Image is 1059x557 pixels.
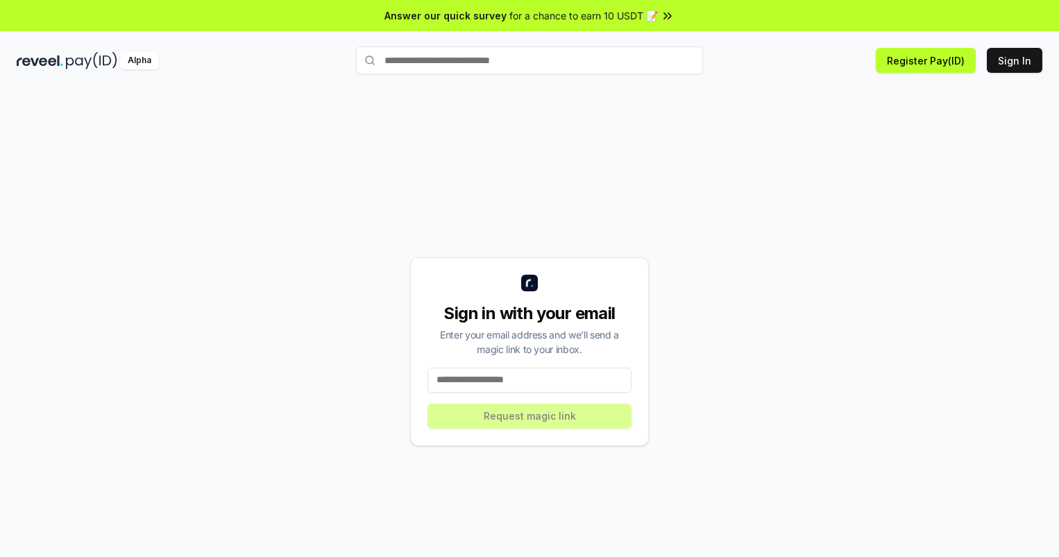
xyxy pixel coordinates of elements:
span: Answer our quick survey [384,8,507,23]
div: Alpha [120,52,159,69]
button: Register Pay(ID) [876,48,976,73]
img: pay_id [66,52,117,69]
div: Enter your email address and we’ll send a magic link to your inbox. [427,327,632,357]
span: for a chance to earn 10 USDT 📝 [509,8,658,23]
button: Sign In [987,48,1042,73]
div: Sign in with your email [427,302,632,325]
img: logo_small [521,275,538,291]
img: reveel_dark [17,52,63,69]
